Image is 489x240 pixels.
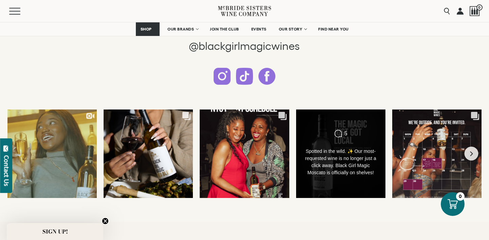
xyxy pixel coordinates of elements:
[104,109,193,198] a: Fall is HERE and you know what that means... It's Red Wine season! Cue the d...
[314,22,353,36] a: FIND NEAR YOU
[214,68,231,85] a: Follow us on Instagram
[476,4,483,11] span: 0
[102,218,109,224] button: Close teaser
[163,22,202,36] a: OUR BRANDS
[318,27,349,32] span: FIND NEAR YOU
[167,27,194,32] span: OUR BRANDS
[7,223,103,240] div: SIGN UP!Close teaser
[205,22,243,36] a: JOIN THE CLUB
[200,109,289,198] a: NYC the day is here and we added another event to the line up 🥂 If you've b...
[251,27,267,32] span: EVENTS
[279,27,303,32] span: OUR STORY
[305,148,377,176] div: Spotted in the wild. ✨ Our most-requested wine is no longer just a click away. Black Girl Magic M...
[296,109,385,198] a: Spotted in the wild. ✨ Our most-requested wine is no longer just a click away... 5 Spotted in the...
[392,109,482,198] a: New York, we’re coming your way this September ✨ Not one, but TWO events wher...
[210,27,239,32] span: JOIN THE CLUB
[189,40,300,52] span: @blackgirlmagicwines
[456,192,465,201] div: 0
[3,155,10,186] div: Contact Us
[274,22,311,36] a: OUR STORY
[42,227,68,236] span: SIGN UP!
[9,8,34,15] button: Mobile Menu Trigger
[465,147,478,161] button: Next slide
[7,109,97,198] a: NYC you showed up and showed OUT! Thank you to everyone who came by and had a...
[136,22,160,36] a: SHOP
[247,22,271,36] a: EVENTS
[140,27,152,32] span: SHOP
[344,131,347,137] div: 5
